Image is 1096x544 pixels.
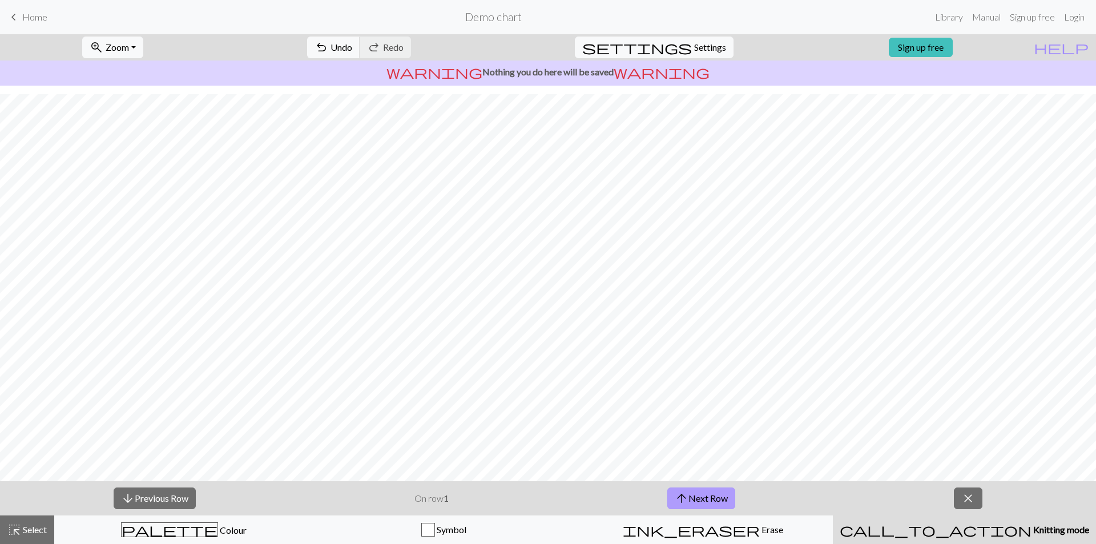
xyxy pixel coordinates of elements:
span: Undo [331,42,352,53]
button: Undo [307,37,360,58]
span: close [961,490,975,506]
button: Knitting mode [833,515,1096,544]
a: Library [930,6,968,29]
a: Home [7,7,47,27]
span: zoom_in [90,39,103,55]
span: help [1034,39,1089,55]
h2: Demo chart [465,10,522,23]
span: Select [21,524,47,535]
a: Login [1059,6,1089,29]
button: Erase [573,515,833,544]
button: Colour [54,515,314,544]
button: SettingsSettings [575,37,734,58]
span: Colour [218,525,247,535]
span: warning [386,64,482,80]
span: Symbol [435,524,466,535]
span: arrow_downward [121,490,135,506]
span: undo [315,39,328,55]
span: keyboard_arrow_left [7,9,21,25]
button: Symbol [314,515,574,544]
span: palette [122,522,217,538]
span: arrow_upward [675,490,688,506]
span: settings [582,39,692,55]
span: call_to_action [840,522,1031,538]
strong: 1 [444,493,449,503]
button: Previous Row [114,487,196,509]
span: Settings [694,41,726,54]
button: Next Row [667,487,735,509]
p: Nothing you do here will be saved [5,65,1091,79]
span: Erase [760,524,783,535]
a: Manual [968,6,1005,29]
span: Knitting mode [1031,524,1089,535]
p: On row [414,491,449,505]
span: Zoom [106,42,129,53]
button: Zoom [82,37,143,58]
span: highlight_alt [7,522,21,538]
i: Settings [582,41,692,54]
a: Sign up free [1005,6,1059,29]
a: Sign up free [889,38,953,57]
span: Home [22,11,47,22]
span: ink_eraser [623,522,760,538]
span: warning [614,64,710,80]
